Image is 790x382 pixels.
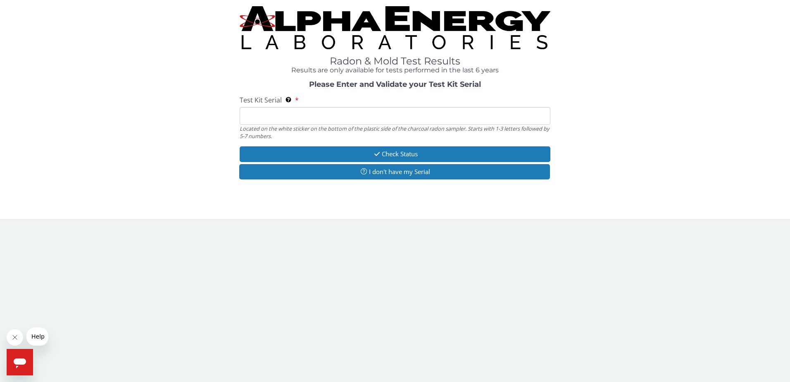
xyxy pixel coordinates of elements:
[26,327,48,346] iframe: Message from company
[240,125,551,140] div: Located on the white sticker on the bottom of the plastic side of the charcoal radon sampler. Sta...
[7,329,23,346] iframe: Close message
[240,95,282,105] span: Test Kit Serial
[240,67,551,74] h4: Results are only available for tests performed in the last 6 years
[239,164,550,179] button: I don't have my Serial
[309,80,481,89] strong: Please Enter and Validate your Test Kit Serial
[240,6,551,49] img: TightCrop.jpg
[240,56,551,67] h1: Radon & Mold Test Results
[240,146,551,162] button: Check Status
[7,349,33,375] iframe: Button to launch messaging window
